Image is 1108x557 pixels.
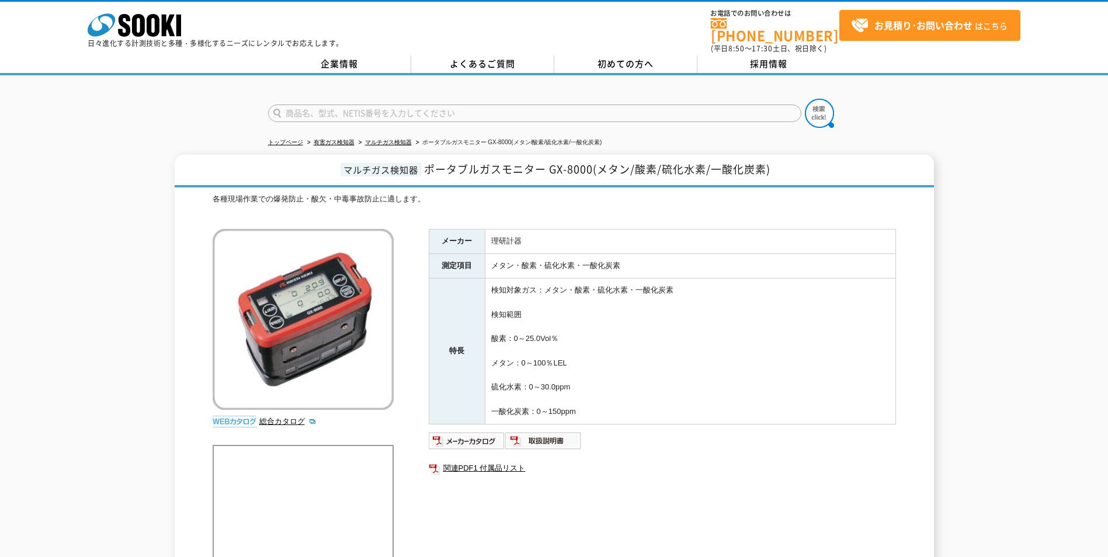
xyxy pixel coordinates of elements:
[365,139,412,145] a: マルチガス検知器
[259,417,317,426] a: 総合カタログ
[752,43,773,54] span: 17:30
[711,43,826,54] span: (平日 ～ 土日、祝日除く)
[268,55,411,73] a: 企業情報
[213,193,896,218] div: 各種現場作業での爆発防止・酸欠・中毒事故防止に適します。
[429,229,485,254] th: メーカー
[88,40,343,47] p: 日々進化する計測技術と多種・多様化するニーズにレンタルでお応えします。
[213,416,256,427] img: webカタログ
[213,229,394,410] img: ポータブルガスモニター GX-8000(メタン/酸素/硫化水素/一酸化炭素)
[505,439,582,448] a: 取扱説明書
[411,55,554,73] a: よくあるご質問
[839,10,1020,41] a: お見積り･お問い合わせはこちら
[429,431,505,450] img: メーカーカタログ
[485,254,895,278] td: メタン・酸素・硫化水素・一酸化炭素
[429,254,485,278] th: 測定項目
[314,139,355,145] a: 有害ガス検知器
[429,278,485,424] th: 特長
[429,461,896,476] a: 関連PDF1 付属品リスト
[485,229,895,254] td: 理研計器
[711,18,839,42] a: [PHONE_NUMBER]
[424,161,770,177] span: ポータブルガスモニター GX-8000(メタン/酸素/硫化水素/一酸化炭素)
[485,278,895,424] td: 検知対象ガス：メタン・酸素・硫化水素・一酸化炭素 検知範囲 酸素：0～25.0Vol％ メタン：0～100％LEL 硫化水素：0～30.0ppm 一酸化炭素：0～150ppm
[341,163,421,176] span: マルチガス検知器
[851,17,1008,34] span: はこちら
[268,139,303,145] a: トップページ
[697,55,840,73] a: 採用情報
[414,137,602,149] li: ポータブルガスモニター GX-8000(メタン/酸素/硫化水素/一酸化炭素)
[268,105,801,122] input: 商品名、型式、NETIS番号を入力してください
[728,43,745,54] span: 8:50
[554,55,697,73] a: 初めての方へ
[429,439,505,448] a: メーカーカタログ
[598,57,654,70] span: 初めての方へ
[505,431,582,450] img: 取扱説明書
[805,99,834,128] img: btn_search.png
[711,10,839,17] span: お電話でのお問い合わせは
[874,18,972,32] strong: お見積り･お問い合わせ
